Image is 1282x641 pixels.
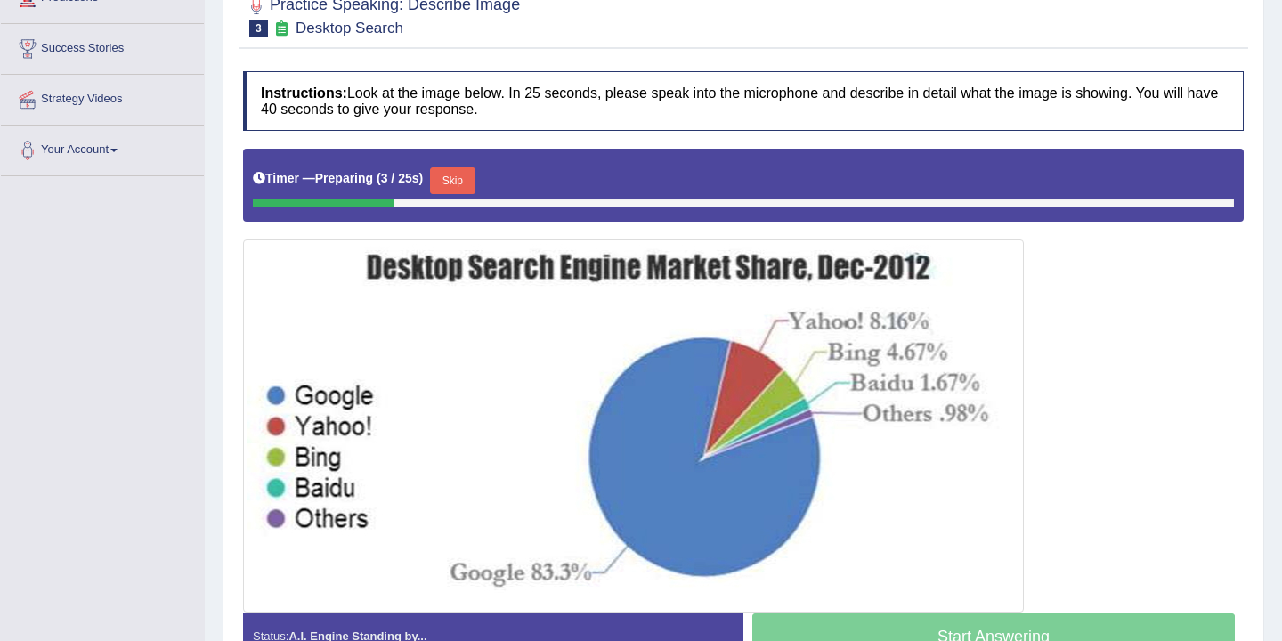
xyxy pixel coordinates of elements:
h5: Timer — [253,172,423,185]
b: Instructions: [261,85,347,101]
a: Your Account [1,126,204,170]
a: Success Stories [1,24,204,69]
small: Exam occurring question [272,20,291,37]
span: 3 [249,20,268,37]
b: 3 / 25s [381,171,419,185]
button: Skip [430,167,475,194]
b: ) [419,171,424,185]
h4: Look at the image below. In 25 seconds, please speak into the microphone and describe in detail w... [243,71,1244,131]
b: ( [377,171,381,185]
small: Desktop Search [296,20,403,37]
a: Strategy Videos [1,75,204,119]
b: Preparing [315,171,373,185]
